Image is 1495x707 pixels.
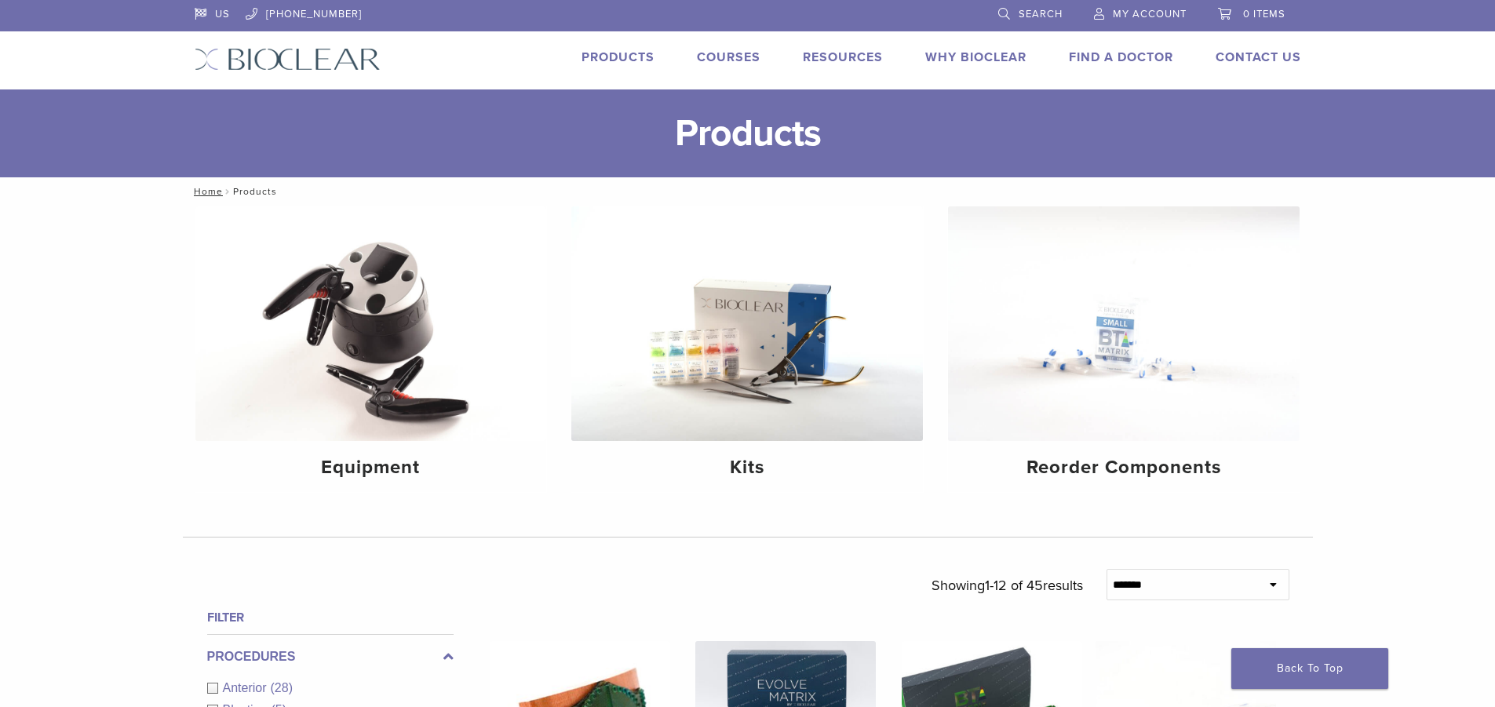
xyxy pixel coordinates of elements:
[961,454,1287,482] h4: Reorder Components
[195,48,381,71] img: Bioclear
[803,49,883,65] a: Resources
[571,206,923,492] a: Kits
[271,681,293,694] span: (28)
[582,49,655,65] a: Products
[1019,8,1063,20] span: Search
[985,577,1043,594] span: 1-12 of 45
[207,608,454,627] h4: Filter
[1113,8,1187,20] span: My Account
[948,206,1300,492] a: Reorder Components
[925,49,1026,65] a: Why Bioclear
[697,49,760,65] a: Courses
[189,186,223,197] a: Home
[208,454,534,482] h4: Equipment
[1231,648,1388,689] a: Back To Top
[1243,8,1285,20] span: 0 items
[1069,49,1173,65] a: Find A Doctor
[183,177,1313,206] nav: Products
[584,454,910,482] h4: Kits
[1216,49,1301,65] a: Contact Us
[223,188,233,195] span: /
[195,206,547,441] img: Equipment
[932,569,1083,602] p: Showing results
[207,647,454,666] label: Procedures
[571,206,923,441] img: Kits
[223,681,271,694] span: Anterior
[195,206,547,492] a: Equipment
[948,206,1300,441] img: Reorder Components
